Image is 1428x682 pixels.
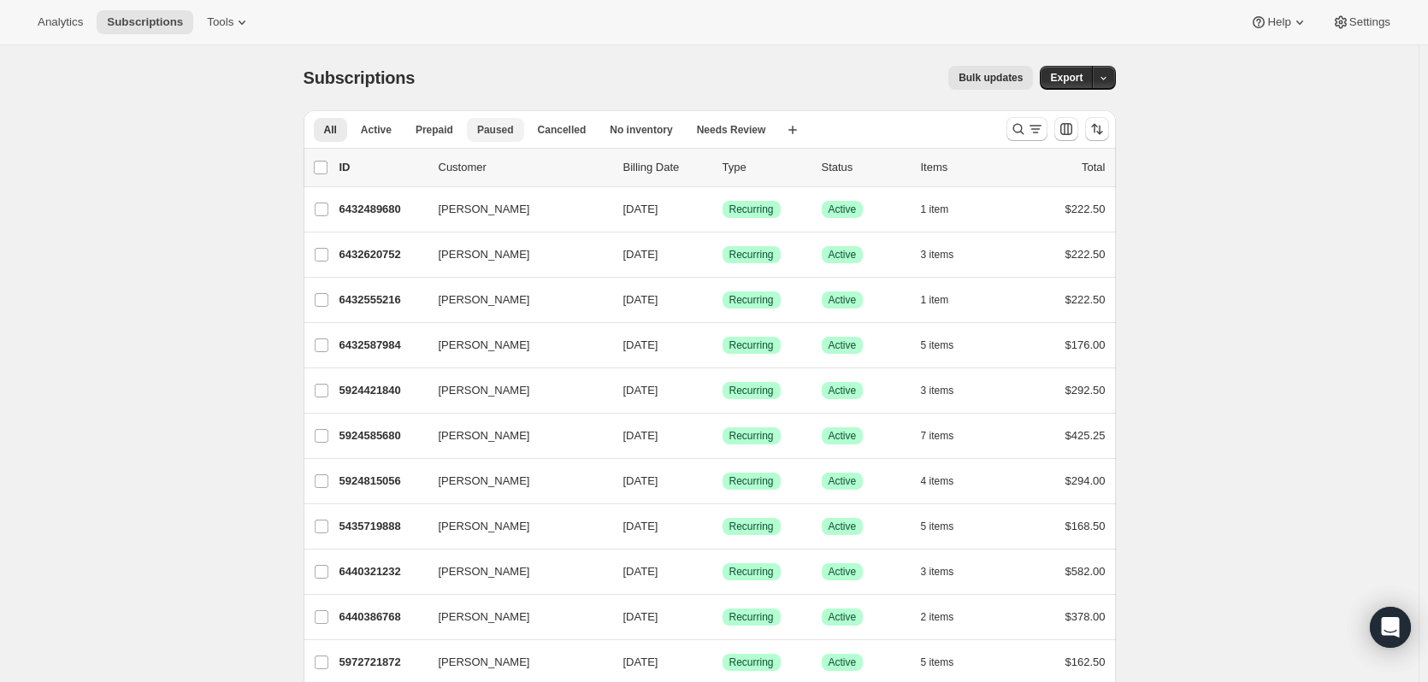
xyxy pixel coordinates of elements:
[339,291,425,309] p: 6432555216
[921,565,954,579] span: 3 items
[610,123,672,137] span: No inventory
[921,338,954,352] span: 5 items
[428,377,599,404] button: [PERSON_NAME]
[829,656,857,669] span: Active
[829,474,857,488] span: Active
[921,474,954,488] span: 4 items
[339,424,1106,448] div: 5924585680[PERSON_NAME][DATE]SuccessRecurringSuccessActive7 items$425.25
[623,248,658,261] span: [DATE]
[921,610,954,624] span: 2 items
[1082,159,1105,176] p: Total
[623,338,658,351] span: [DATE]
[729,520,774,533] span: Recurring
[921,605,973,629] button: 2 items
[921,560,973,584] button: 3 items
[339,518,425,535] p: 5435719888
[829,610,857,624] span: Active
[921,288,968,312] button: 1 item
[1054,117,1078,141] button: Customize table column order and visibility
[439,609,530,626] span: [PERSON_NAME]
[1065,610,1106,623] span: $378.00
[921,197,968,221] button: 1 item
[1050,71,1083,85] span: Export
[921,384,954,397] span: 3 items
[107,15,183,29] span: Subscriptions
[339,201,425,218] p: 6432489680
[729,565,774,579] span: Recurring
[623,520,658,532] span: [DATE]
[339,333,1106,357] div: 6432587984[PERSON_NAME][DATE]SuccessRecurringSuccessActive5 items$176.00
[339,650,1106,674] div: 5972721872[PERSON_NAME][DATE]SuccessRecurringSuccessActive5 items$162.50
[1065,248,1106,261] span: $222.50
[623,474,658,487] span: [DATE]
[439,563,530,580] span: [PERSON_NAME]
[623,384,658,397] span: [DATE]
[339,197,1106,221] div: 6432489680[PERSON_NAME][DATE]SuccessRecurringSuccessActive1 item$222.50
[623,203,658,215] span: [DATE]
[197,10,261,34] button: Tools
[428,467,599,495] button: [PERSON_NAME]
[428,513,599,540] button: [PERSON_NAME]
[921,469,973,493] button: 4 items
[921,514,973,538] button: 5 items
[779,118,806,142] button: Create new view
[623,610,658,623] span: [DATE]
[1085,117,1109,141] button: Sort the results
[339,654,425,671] p: 5972721872
[623,293,658,306] span: [DATE]
[428,649,599,676] button: [PERSON_NAME]
[623,429,658,442] span: [DATE]
[729,474,774,488] span: Recurring
[829,203,857,216] span: Active
[439,246,530,263] span: [PERSON_NAME]
[1349,15,1390,29] span: Settings
[27,10,93,34] button: Analytics
[428,286,599,314] button: [PERSON_NAME]
[921,159,1006,176] div: Items
[1065,565,1106,578] span: $582.00
[729,610,774,624] span: Recurring
[428,422,599,450] button: [PERSON_NAME]
[829,293,857,307] span: Active
[829,565,857,579] span: Active
[829,520,857,533] span: Active
[97,10,193,34] button: Subscriptions
[921,333,973,357] button: 5 items
[948,66,1033,90] button: Bulk updates
[729,429,774,443] span: Recurring
[439,382,530,399] span: [PERSON_NAME]
[339,560,1106,584] div: 6440321232[PERSON_NAME][DATE]SuccessRecurringSuccessActive3 items$582.00
[339,514,1106,538] div: 5435719888[PERSON_NAME][DATE]SuccessRecurringSuccessActive5 items$168.50
[1065,338,1106,351] span: $176.00
[1006,117,1047,141] button: Search and filter results
[623,565,658,578] span: [DATE]
[339,469,1106,493] div: 5924815056[PERSON_NAME][DATE]SuccessRecurringSuccessActive4 items$294.00
[1065,656,1106,668] span: $162.50
[723,159,808,176] div: Type
[921,656,954,669] span: 5 items
[1040,66,1093,90] button: Export
[623,159,709,176] p: Billing Date
[339,288,1106,312] div: 6432555216[PERSON_NAME][DATE]SuccessRecurringSuccessActive1 item$222.50
[207,15,233,29] span: Tools
[829,429,857,443] span: Active
[439,654,530,671] span: [PERSON_NAME]
[829,248,857,262] span: Active
[428,332,599,359] button: [PERSON_NAME]
[729,293,774,307] span: Recurring
[959,71,1023,85] span: Bulk updates
[428,558,599,585] button: [PERSON_NAME]
[729,248,774,262] span: Recurring
[439,201,530,218] span: [PERSON_NAME]
[921,243,973,267] button: 3 items
[921,248,954,262] span: 3 items
[339,379,1106,403] div: 5924421840[PERSON_NAME][DATE]SuccessRecurringSuccessActive3 items$292.50
[439,159,610,176] p: Customer
[1240,10,1318,34] button: Help
[829,338,857,352] span: Active
[339,427,425,444] p: 5924585680
[439,337,530,354] span: [PERSON_NAME]
[1370,607,1411,648] div: Open Intercom Messenger
[439,427,530,444] span: [PERSON_NAME]
[1322,10,1401,34] button: Settings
